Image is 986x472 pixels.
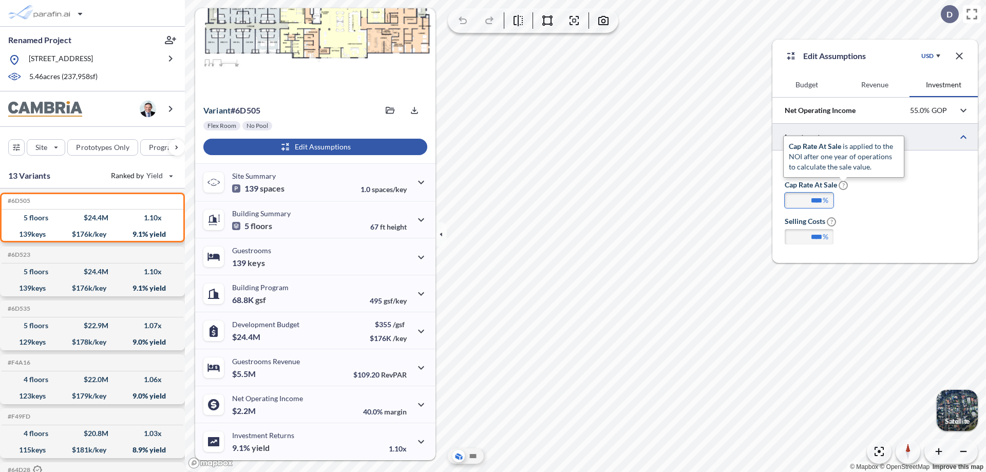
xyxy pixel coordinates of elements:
p: Renamed Project [8,34,71,46]
h5: Click to copy the code [6,251,30,258]
span: keys [248,258,265,268]
p: Investment Returns [232,431,294,440]
span: margin [384,407,407,416]
img: BrandImage [8,101,82,117]
img: user logo [140,101,156,117]
p: 67 [370,222,407,231]
a: Improve this map [933,463,983,470]
p: Satellite [945,417,970,425]
label: % [823,232,828,242]
span: spaces/key [372,185,407,194]
div: USD [921,52,934,60]
p: $5.5M [232,369,257,379]
p: 495 [370,296,407,305]
p: Site Summary [232,172,276,180]
span: RevPAR [381,370,407,379]
button: Ranked by Yield [103,167,180,184]
p: Program [149,142,178,153]
p: Net Operating Income [232,394,303,403]
p: 139 [232,183,285,194]
p: D [946,10,953,19]
p: Net Operating Income [785,105,856,116]
p: Development Budget [232,320,299,329]
p: 68.8K [232,295,266,305]
img: Switcher Image [937,390,978,431]
label: Selling Costs [785,216,836,226]
span: ? [827,217,836,226]
h5: Click to copy the code [6,359,30,366]
h3: Investment [785,159,965,169]
span: ? [839,181,848,190]
p: No Pool [246,122,268,130]
p: $2.2M [232,406,257,416]
span: Yield [146,171,163,181]
p: $109.20 [353,370,407,379]
p: 5 [232,221,272,231]
p: $176K [370,334,407,343]
button: Program [140,139,196,156]
button: Budget [772,72,841,97]
p: Edit Assumptions [803,50,866,62]
p: $24.4M [232,332,262,342]
p: Guestrooms Revenue [232,357,300,366]
p: 13 Variants [8,169,50,182]
p: $355 [370,320,407,329]
a: OpenStreetMap [880,463,930,470]
p: # 6d505 [203,105,260,116]
button: Revenue [841,72,909,97]
a: Mapbox [850,463,878,470]
p: Site [35,142,47,153]
h5: Click to copy the code [6,197,30,204]
p: Flex Room [207,122,236,130]
span: height [387,222,407,231]
span: yield [252,443,270,453]
label: Cap Rate at Sale [785,180,848,190]
p: Guestrooms [232,246,271,255]
p: [STREET_ADDRESS] [29,53,93,66]
span: /gsf [393,320,405,329]
button: Site [27,139,65,156]
p: 40.0% [363,407,407,416]
p: 55.0% GOP [910,106,947,115]
span: ft [380,222,385,231]
p: Building Program [232,283,289,292]
p: 5.46 acres ( 237,958 sf) [29,71,98,83]
span: gsf/key [384,296,407,305]
button: Prototypes Only [67,139,138,156]
span: floors [251,221,272,231]
h5: Click to copy the code [6,413,30,420]
p: 1.10x [389,444,407,453]
p: 139 [232,258,265,268]
span: Variant [203,105,231,115]
span: gsf [255,295,266,305]
h5: Click to copy the code [6,305,30,312]
p: Prototypes Only [76,142,129,153]
a: Mapbox homepage [188,457,233,469]
button: Site Plan [467,450,479,462]
p: Building Summary [232,209,291,218]
button: Switcher ImageSatellite [937,390,978,431]
button: Investment [909,72,978,97]
label: % [823,195,828,205]
p: 9.1% [232,443,270,453]
p: 1.0 [361,185,407,194]
span: /key [393,334,407,343]
span: spaces [260,183,285,194]
button: Edit Assumptions [203,139,427,155]
button: Aerial View [452,450,465,462]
